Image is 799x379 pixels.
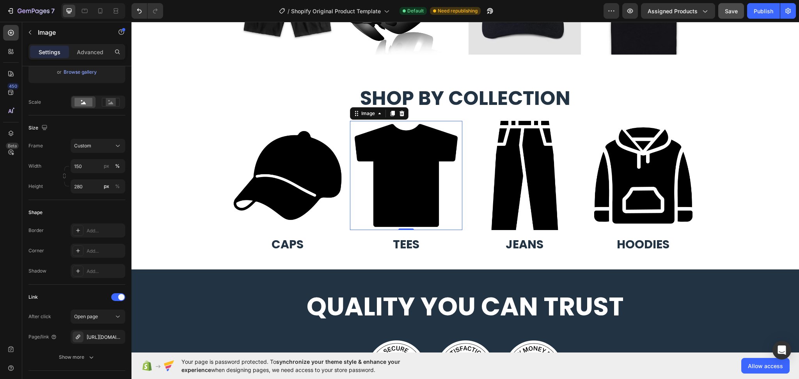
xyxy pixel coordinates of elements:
img: Alt Image [234,316,297,379]
div: Shape [28,209,43,216]
span: Default [407,7,424,14]
p: Advanced [77,48,103,56]
span: synchronize your theme style & enhance your experience [181,358,400,373]
div: Corner [28,247,44,254]
button: Open page [71,310,125,324]
div: Publish [754,7,773,15]
button: Show more [28,350,125,364]
div: Browse gallery [64,69,97,76]
button: Browse gallery [63,68,97,76]
div: Scale [28,99,41,106]
input: px% [71,159,125,173]
span: Save [725,8,738,14]
span: / [288,7,289,15]
span: Your page is password protected. To when designing pages, we need access to your store password. [181,358,431,374]
span: Custom [74,142,91,149]
div: Beta [6,143,19,149]
div: Border [28,227,44,234]
div: Link [28,294,38,301]
div: Add... [87,268,123,275]
div: Size [28,123,49,133]
iframe: Design area [131,22,799,352]
span: Assigned Products [648,7,698,15]
div: px [104,183,109,190]
span: CAPS [140,214,172,231]
div: Add... [87,227,123,234]
span: Allow access [748,362,783,370]
button: % [102,182,111,191]
div: Add... [87,248,123,255]
input: px% [71,179,125,193]
button: Allow access [741,358,790,374]
div: Image [228,88,245,95]
button: px [113,182,122,191]
label: Frame [28,142,43,149]
button: px [113,161,122,171]
label: Height [28,183,43,190]
img: gempages_581500426780672942-3050a21e-bee7-471a-b7c7-e96458205694.png [456,99,568,208]
span: Shopify Original Product Template [291,7,381,15]
div: Show more [59,353,95,361]
div: [URL][DOMAIN_NAME] [87,334,123,341]
div: px [104,163,109,170]
img: gempages_581500426780672942-83d9110c-3694-4e02-8ddc-0165d04bc9b5.png [337,99,449,208]
div: % [115,163,120,170]
button: % [102,161,111,171]
span: TEES [261,214,288,231]
button: 7 [3,3,58,19]
p: Settings [39,48,60,56]
label: Width [28,163,41,170]
span: shop by collection [229,62,439,90]
button: Assigned Products [641,3,715,19]
span: quality you can trust [175,267,492,303]
img: gempages_581500426780672942-fa7b6685-d11f-43cd-92ff-ae68fb69a567.png [100,99,212,208]
span: hoodies [485,214,538,231]
img: Alt Image [371,316,434,379]
span: Open page [74,313,98,319]
p: Image [38,28,104,37]
button: Save [718,3,744,19]
div: % [115,183,120,190]
span: jeans [374,214,412,231]
span: Need republishing [438,7,478,14]
button: Publish [747,3,780,19]
div: Page/link [28,333,57,340]
button: Custom [71,139,125,153]
div: Open Intercom Messenger [772,341,791,360]
img: gempages_581500426780672942-38282e80-ee27-4f46-bafb-45092a409e31.png [218,99,331,208]
div: Shadow [28,267,46,275]
div: Undo/Redo [131,3,163,19]
div: After click [28,313,51,320]
p: 7 [51,6,55,16]
img: Alt Image [303,316,365,379]
div: 450 [7,83,19,89]
span: or [57,67,62,77]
